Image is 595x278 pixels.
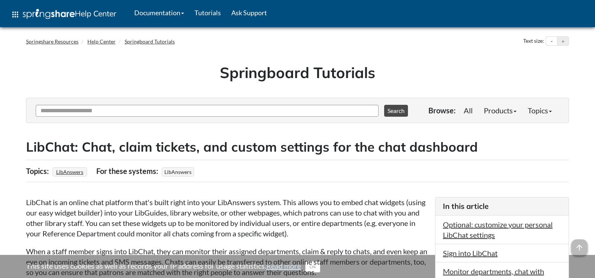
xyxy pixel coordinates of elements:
p: Browse: [428,105,456,116]
span: LibAnswers [162,167,194,177]
button: Search [384,105,408,117]
a: apps Help Center [6,3,122,26]
h3: In this article [443,201,561,211]
div: Text size: [522,36,546,46]
div: For these systems: [96,164,160,178]
a: Topics [522,103,557,118]
a: Tutorials [189,3,226,22]
a: Springboard Tutorials [125,38,175,45]
p: When a staff member signs into LibChat, they can monitor their assigned departments, claim & repl... [26,246,428,277]
img: Springshare [23,9,75,19]
button: Increase text size [557,37,569,46]
a: Optional: customize your personal LibChat settings [443,220,553,239]
a: Help Center [87,38,116,45]
a: Documentation [129,3,189,22]
p: LibChat is an online chat platform that's built right into your LibAnswers system. This allows yo... [26,197,428,239]
a: Ask Support [226,3,272,22]
div: Topics: [26,164,51,178]
a: Products [478,103,522,118]
span: Help Center [75,9,116,18]
a: arrow_upward [571,240,588,249]
a: All [458,103,478,118]
div: This site uses cookies as well as records your IP address for usage statistics. [19,261,576,272]
a: Springshare Resources [26,38,78,45]
a: Sign into LibChat [443,249,498,258]
h1: Springboard Tutorials [32,62,563,83]
span: arrow_upward [571,239,588,256]
a: LibAnswers [55,167,84,177]
span: apps [11,10,20,19]
button: Decrease text size [546,37,557,46]
h2: LibChat: Chat, claim tickets, and custom settings for the chat dashboard [26,138,569,156]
